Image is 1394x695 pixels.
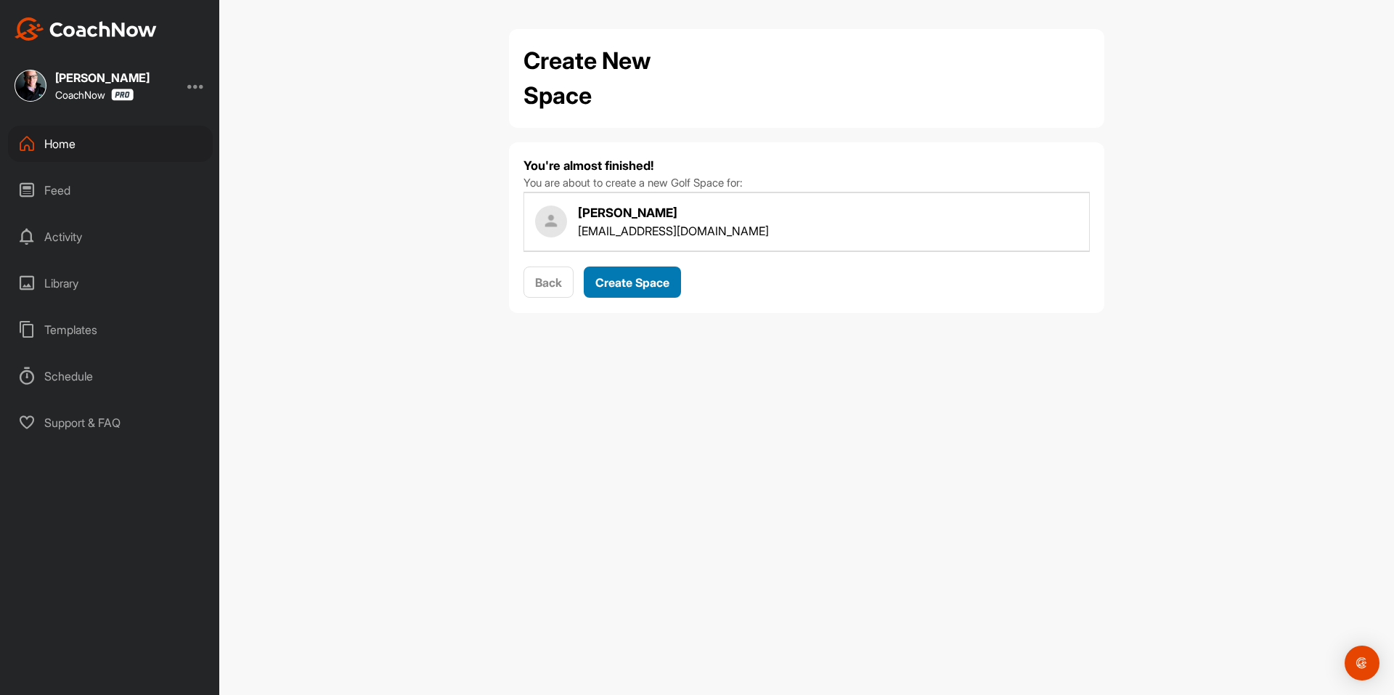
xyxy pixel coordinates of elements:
[15,70,46,102] img: square_d7b6dd5b2d8b6df5777e39d7bdd614c0.jpg
[8,172,213,208] div: Feed
[111,89,134,101] img: CoachNow Pro
[595,275,669,290] span: Create Space
[578,204,769,222] h4: [PERSON_NAME]
[8,265,213,301] div: Library
[8,358,213,394] div: Schedule
[8,126,213,162] div: Home
[8,405,213,441] div: Support & FAQ
[1345,646,1379,680] div: Open Intercom Messenger
[535,275,562,290] span: Back
[8,219,213,255] div: Activity
[523,267,574,298] button: Back
[55,89,134,101] div: CoachNow
[523,44,720,113] h2: Create New Space
[584,267,681,298] button: Create Space
[55,72,150,84] div: [PERSON_NAME]
[523,175,1090,192] p: You are about to create a new Golf Space for:
[15,17,157,41] img: CoachNow
[8,312,213,348] div: Templates
[578,222,769,240] p: [EMAIL_ADDRESS][DOMAIN_NAME]
[535,206,567,237] img: user
[523,157,1090,175] h4: You're almost finished!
